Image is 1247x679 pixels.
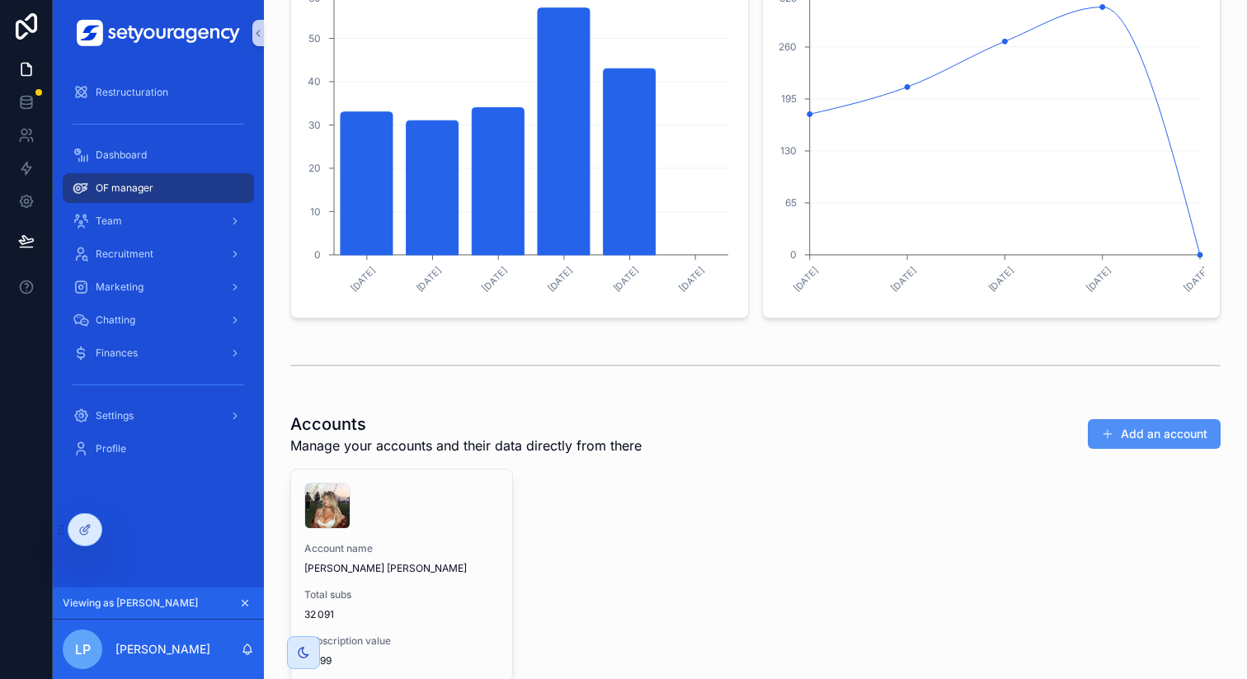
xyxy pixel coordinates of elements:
a: Chatting [63,305,254,335]
span: Dashboard [96,149,147,162]
span: LP [75,639,91,659]
text: [DATE] [611,264,641,294]
span: Marketing [96,281,144,294]
text: [DATE] [791,264,821,294]
text: [DATE] [348,264,378,294]
tspan: 10 [310,205,321,218]
tspan: 130 [780,144,797,157]
tspan: 20 [308,162,321,174]
tspan: 65 [785,196,797,209]
h1: Accounts [290,413,642,436]
tspan: 40 [308,75,321,87]
span: Account name [304,542,499,555]
text: [DATE] [1181,264,1211,294]
a: Finances [63,338,254,368]
a: Profile [63,434,254,464]
text: [DATE] [888,264,918,294]
tspan: 0 [790,248,797,261]
text: [DATE] [986,264,1016,294]
span: Recruitment [96,248,153,261]
a: Dashboard [63,140,254,170]
text: [DATE] [545,264,575,294]
tspan: 30 [308,119,321,131]
text: [DATE] [480,264,510,294]
a: Recruitment [63,239,254,269]
a: Marketing [63,272,254,302]
text: [DATE] [677,264,707,294]
span: Chatting [96,314,135,327]
span: Subscription value [304,634,499,648]
a: Restructuration [63,78,254,107]
span: Settings [96,409,134,422]
img: App logo [77,20,240,46]
text: [DATE] [414,264,444,294]
span: OF manager [96,182,153,195]
a: OF manager [63,173,254,203]
span: Finances [96,347,138,360]
text: [DATE] [1084,264,1113,294]
span: Total subs [304,588,499,601]
span: Profile [96,442,126,455]
span: Restructuration [96,86,168,99]
tspan: 0 [314,248,321,261]
div: scrollable content [53,66,264,485]
p: [PERSON_NAME] [115,641,210,658]
a: Team [63,206,254,236]
tspan: 50 [308,32,321,45]
span: 32 091 [304,608,499,621]
tspan: 195 [781,92,797,105]
span: [PERSON_NAME] [PERSON_NAME] [304,562,499,575]
tspan: 260 [779,40,797,53]
span: Viewing as [PERSON_NAME] [63,596,198,610]
span: $4,99 [304,654,499,667]
button: Add an account [1088,419,1221,449]
span: Manage your accounts and their data directly from there [290,436,642,455]
span: Team [96,215,122,228]
a: Settings [63,401,254,431]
